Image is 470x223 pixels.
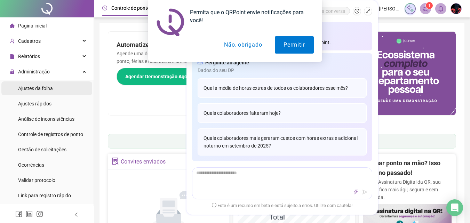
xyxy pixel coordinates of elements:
[363,158,452,178] h2: Assinar ponto na mão? Isso ficou no passado!
[352,188,360,196] button: thunderbolt
[18,116,74,122] span: Análise de inconsistências
[18,177,55,183] span: Validar protocolo
[36,210,43,217] span: instagram
[18,69,50,74] span: Administração
[353,190,358,194] span: thunderbolt
[212,203,216,207] span: exclamation-circle
[15,210,22,217] span: facebook
[215,36,271,54] button: Não, obrigado
[74,212,79,217] span: left
[18,86,53,91] span: Ajustes da folha
[117,68,208,85] button: Agendar Demonstração Agora
[363,178,452,201] p: Com a Assinatura Digital da QR, sua gestão fica mais ágil, segura e sem papelada.
[275,36,313,54] button: Permitir
[184,8,314,24] div: Permita que o QRPoint envie notificações para você!
[18,101,51,106] span: Ajustes rápidos
[198,103,367,123] div: Quais colaboradores faltaram hoje?
[212,202,352,209] span: Este é um recurso em beta e está sujeito a erros. Utilize com cautela!
[198,78,367,98] div: Qual a média de horas extras de todos os colaboradores esse mês?
[18,162,44,168] span: Ocorrências
[157,8,184,36] img: notification icon
[125,73,192,80] span: Agendar Demonstração Agora
[446,199,463,216] div: Open Intercom Messenger
[198,128,367,156] div: Quais colaboradores mais geraram custos com horas extras e adicional noturno em setembro de 2025?
[18,132,83,137] span: Controle de registros de ponto
[198,66,367,74] span: Dados do seu DP
[205,59,249,66] span: Pergunte ao agente
[121,156,166,168] div: Convites enviados
[112,158,119,165] span: solution
[18,193,71,198] span: Link para registro rápido
[26,210,33,217] span: linkedin
[18,147,66,152] span: Gestão de solicitações
[10,69,15,74] span: lock
[198,59,202,66] span: read
[361,188,369,196] button: send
